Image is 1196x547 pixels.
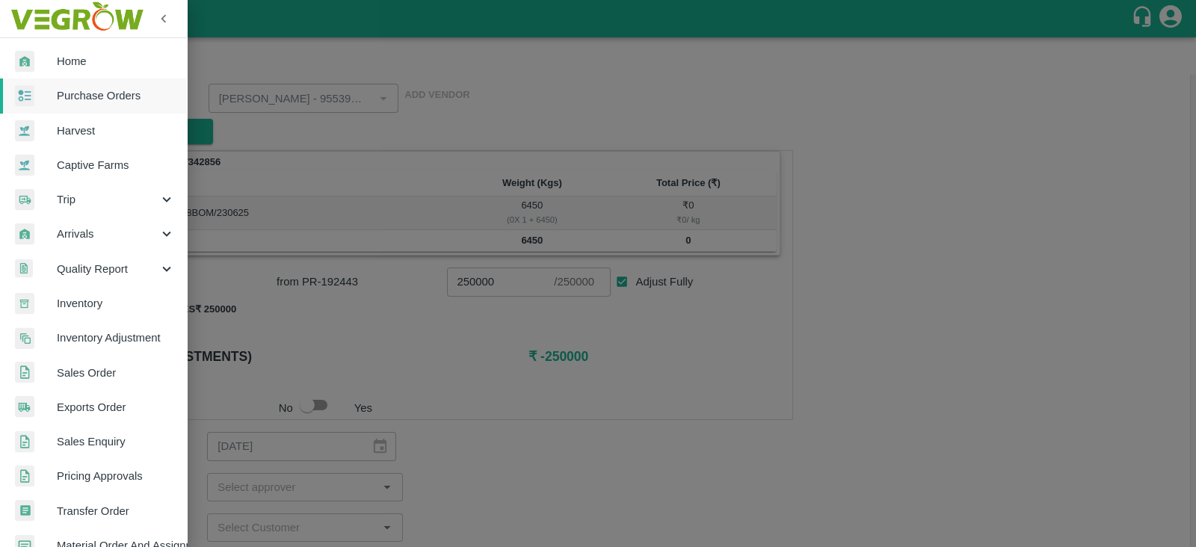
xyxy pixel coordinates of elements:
[57,433,175,450] span: Sales Enquiry
[15,431,34,453] img: sales
[15,293,34,315] img: whInventory
[15,51,34,72] img: whArrival
[15,154,34,176] img: harvest
[15,362,34,383] img: sales
[57,87,175,104] span: Purchase Orders
[57,365,175,381] span: Sales Order
[15,327,34,349] img: inventory
[57,330,175,346] span: Inventory Adjustment
[15,500,34,522] img: whTransfer
[15,259,33,278] img: qualityReport
[57,399,175,415] span: Exports Order
[15,120,34,142] img: harvest
[57,53,175,69] span: Home
[15,223,34,245] img: whArrival
[15,85,34,107] img: reciept
[57,503,175,519] span: Transfer Order
[15,396,34,418] img: shipments
[57,295,175,312] span: Inventory
[57,157,175,173] span: Captive Farms
[15,466,34,487] img: sales
[57,191,158,208] span: Trip
[15,189,34,211] img: delivery
[57,123,175,139] span: Harvest
[57,468,175,484] span: Pricing Approvals
[57,261,158,277] span: Quality Report
[57,226,158,242] span: Arrivals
